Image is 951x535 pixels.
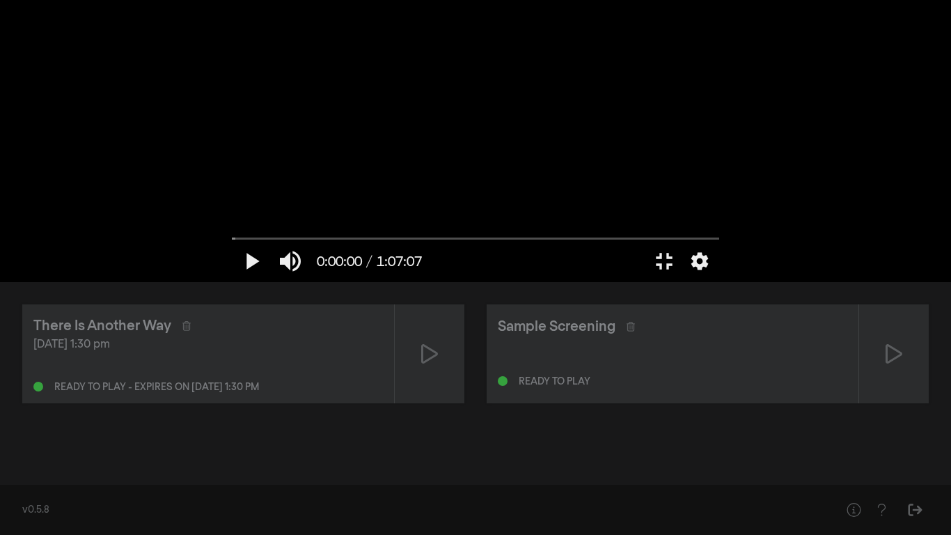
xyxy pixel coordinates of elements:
[519,377,590,387] div: Ready to play
[310,240,429,282] button: 0:00:00 / 1:07:07
[232,240,271,282] button: Play
[54,382,259,392] div: Ready to play - expires on [DATE] 1:30 pm
[33,316,171,336] div: There Is Another Way
[840,496,867,524] button: Help
[271,240,310,282] button: Mute
[684,240,716,282] button: More settings
[867,496,895,524] button: Help
[22,503,812,518] div: v0.5.8
[645,240,684,282] button: Exit full screen
[498,316,615,337] div: Sample Screening
[33,336,383,353] div: [DATE] 1:30 pm
[901,496,929,524] button: Sign Out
